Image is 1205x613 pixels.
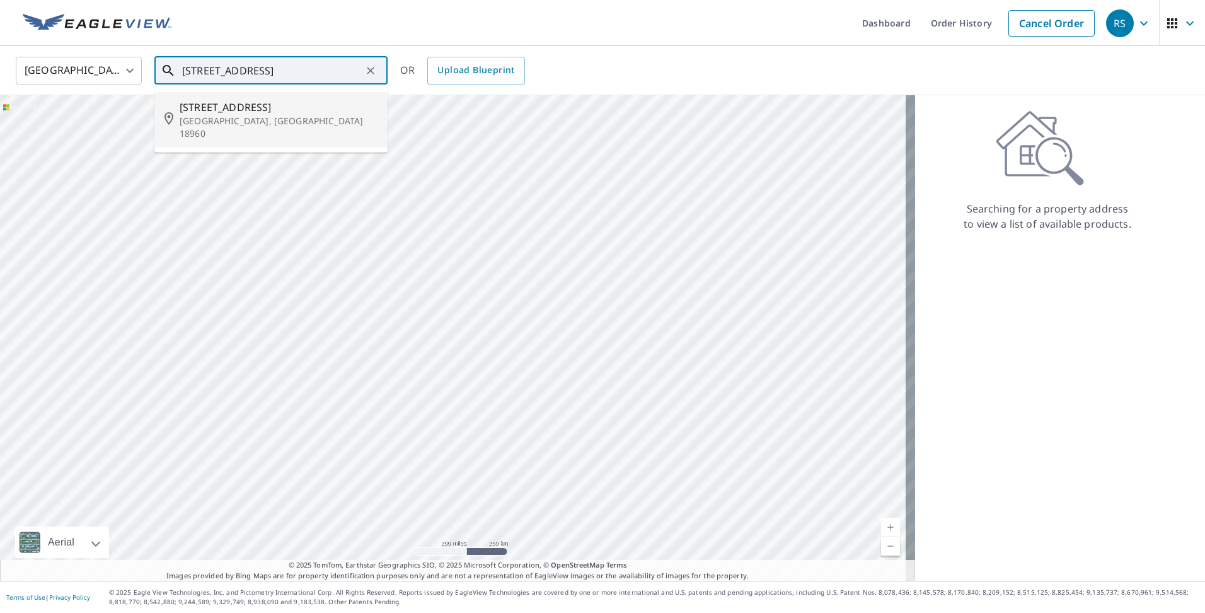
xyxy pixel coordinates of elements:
span: Upload Blueprint [437,62,514,78]
div: RS [1106,9,1134,37]
a: Cancel Order [1008,10,1095,37]
p: Searching for a property address to view a list of available products. [963,201,1132,231]
span: [STREET_ADDRESS] [180,100,378,115]
div: [GEOGRAPHIC_DATA] [16,53,142,88]
div: Aerial [44,527,78,558]
button: Clear [362,62,379,79]
div: OR [400,57,525,85]
a: Current Level 5, Zoom In [881,518,900,537]
img: EV Logo [23,14,171,33]
p: [GEOGRAPHIC_DATA], [GEOGRAPHIC_DATA] 18960 [180,115,378,140]
p: | [6,593,90,601]
a: Privacy Policy [49,593,90,602]
input: Search by address or latitude-longitude [182,53,362,88]
a: Current Level 5, Zoom Out [881,537,900,556]
a: Terms [606,560,627,569]
span: © 2025 TomTom, Earthstar Geographics SIO, © 2025 Microsoft Corporation, © [289,560,627,571]
div: Aerial [15,527,109,558]
p: © 2025 Eagle View Technologies, Inc. and Pictometry International Corp. All Rights Reserved. Repo... [109,588,1199,607]
a: OpenStreetMap [551,560,604,569]
a: Terms of Use [6,593,45,602]
a: Upload Blueprint [427,57,524,85]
